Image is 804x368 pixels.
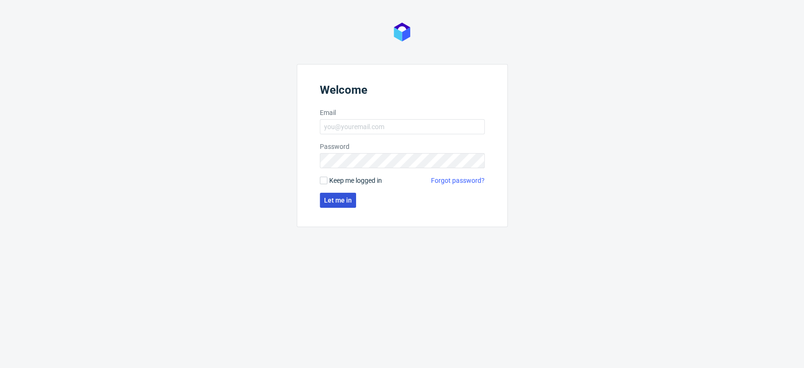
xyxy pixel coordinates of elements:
label: Password [320,142,485,151]
header: Welcome [320,83,485,100]
span: Keep me logged in [329,176,382,185]
label: Email [320,108,485,117]
input: you@youremail.com [320,119,485,134]
a: Forgot password? [431,176,485,185]
span: Let me in [324,197,352,204]
button: Let me in [320,193,356,208]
